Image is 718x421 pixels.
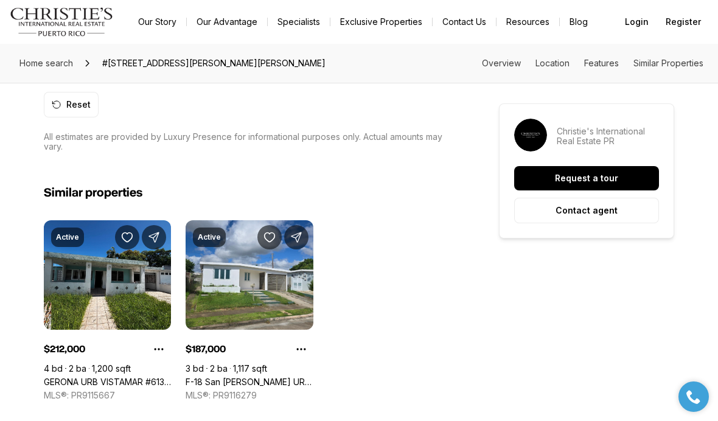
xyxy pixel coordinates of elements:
[52,100,91,110] div: Reset
[658,10,708,34] button: Register
[56,232,79,242] p: Active
[44,186,142,201] h2: Similar properties
[482,58,703,68] nav: Page section menu
[186,377,313,388] a: F-18 San Fernando URB MARIOLGA, CAGUAS PR, 00725
[514,166,659,190] button: Request a tour
[257,225,282,249] button: Save Property: F-18 San Fernando URB MARIOLGA
[497,13,559,30] a: Resources
[10,7,114,37] img: logo
[482,58,521,68] a: Skip to: Overview
[330,13,432,30] a: Exclusive Properties
[535,58,570,68] a: Skip to: Location
[625,17,649,27] span: Login
[147,337,171,361] button: Property options
[187,13,267,30] a: Our Advantage
[115,225,139,249] button: Save Property: GERONA URB VISTAMAR #613
[556,206,618,215] p: Contact agent
[560,13,598,30] a: Blog
[44,132,455,151] p: All estimates are provided by Luxury Presence for informational purposes only. Actual amounts may...
[198,232,221,242] p: Active
[666,17,701,27] span: Register
[555,173,618,183] p: Request a tour
[289,337,313,361] button: Property options
[97,54,330,73] span: #[STREET_ADDRESS][PERSON_NAME][PERSON_NAME]
[618,10,656,34] button: Login
[584,58,619,68] a: Skip to: Features
[557,127,659,146] p: Christie's International Real Estate PR
[44,92,99,117] button: Reset
[514,198,659,223] button: Contact agent
[433,13,496,30] button: Contact Us
[15,54,78,73] a: Home search
[44,377,171,388] a: GERONA URB VISTAMAR #613, CAROLINA PR, 00983
[142,225,166,249] button: Share Property
[128,13,186,30] a: Our Story
[268,13,330,30] a: Specialists
[633,58,703,68] a: Skip to: Similar Properties
[19,58,73,68] span: Home search
[284,225,308,249] button: Share Property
